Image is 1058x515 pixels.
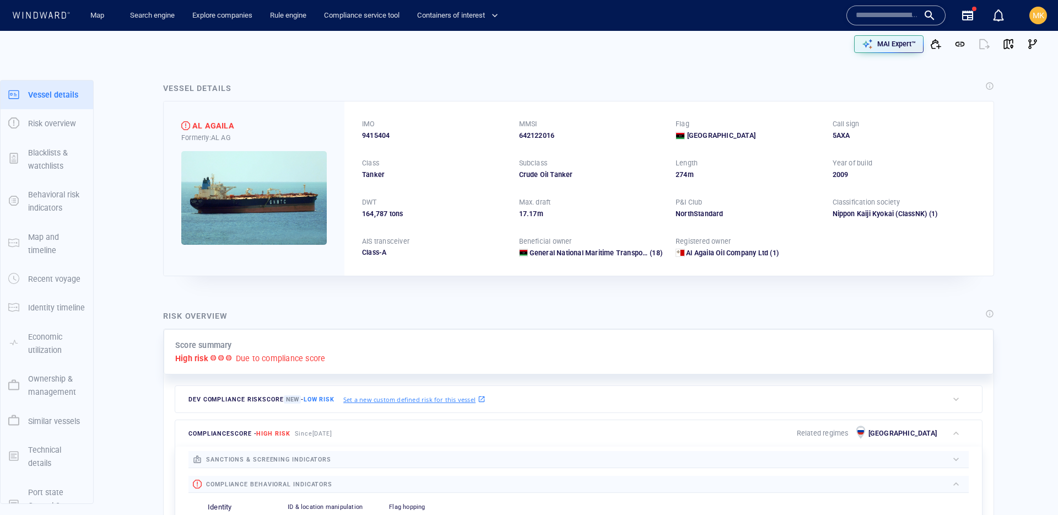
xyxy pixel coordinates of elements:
p: Flag [676,119,689,129]
button: Vessel details [1,81,93,109]
p: Risk overview [28,117,76,130]
p: Economic utilization [28,330,85,357]
span: 9415404 [362,131,390,141]
button: Add to vessel list [924,32,948,56]
a: Al Agaila Oil Company Ltd (1) [686,248,779,258]
p: Ownership & management [28,372,85,399]
a: Risk overview [1,118,93,128]
button: MAI Expert™ [854,35,924,53]
button: Map [82,6,117,25]
button: Map and timeline [1,223,93,265]
a: Map [86,6,112,25]
span: m [537,210,543,218]
span: 17 [519,210,527,218]
a: Similar vessels [1,415,93,426]
p: Set a new custom defined risk for this vessel [343,395,476,404]
button: Get link [948,32,972,56]
p: Vessel details [28,88,78,101]
span: Flag hopping [389,503,425,511]
p: Due to compliance score [236,352,326,365]
a: Behavioral risk indicators [1,196,93,206]
a: Search engine [126,6,179,25]
a: Set a new custom defined risk for this vessel [343,393,485,405]
p: P&I Club [676,197,703,207]
button: View on map [996,32,1021,56]
div: NorthStandard [676,209,819,219]
button: Blacklists & watchlists [1,138,93,181]
div: Tanker [362,170,506,180]
p: Identity [208,502,232,513]
button: Technical details [1,436,93,478]
p: [GEOGRAPHIC_DATA] [868,428,937,438]
div: 164,787 tons [362,209,506,219]
a: General National Maritime Transport Company (18) [530,248,662,258]
span: Low risk [304,396,334,403]
div: 5AXA [833,131,976,141]
button: Risk overview [1,109,93,138]
button: Similar vessels [1,407,93,436]
span: (18) [648,248,662,258]
p: Recent voyage [28,272,80,286]
p: Classification society [833,197,900,207]
a: Recent voyage [1,273,93,284]
a: Map and timeline [1,238,93,248]
p: Blacklists & watchlists [28,146,85,173]
p: Max. draft [519,197,551,207]
span: (1) [927,209,976,219]
p: Subclass [519,158,548,168]
p: Call sign [833,119,860,129]
span: Dev Compliance risk score - [188,395,334,404]
p: Technical details [28,443,85,470]
span: . [527,210,529,218]
span: 17 [529,210,537,218]
span: AL AGAILA [192,119,234,132]
button: Behavioral risk indicators [1,180,93,223]
div: 2009 [833,170,976,180]
button: Recent voyage [1,265,93,293]
div: 642122016 [519,131,663,141]
span: (1) [768,248,779,258]
p: Score summary [175,339,232,352]
span: Al Agaila Oil Company Ltd [686,249,768,257]
a: Blacklists & watchlists [1,153,93,164]
a: Economic utilization [1,337,93,348]
span: MK [1033,11,1044,20]
span: High risk [256,430,290,437]
p: Beneficial owner [519,237,572,246]
p: Class [362,158,379,168]
button: Containers of interest [413,6,508,25]
span: m [688,170,694,179]
a: Compliance service tool [320,6,404,25]
div: Nippon Kaiji Kyokai (ClassNK) [833,209,927,219]
p: Length [676,158,698,168]
div: Nippon Kaiji Kyokai (ClassNK) [833,209,976,219]
div: Vessel details [163,82,231,95]
div: Formerly: AL AG [181,133,327,143]
span: 274 [676,170,688,179]
div: Notification center [992,9,1005,22]
span: Containers of interest [417,9,498,22]
div: High risk [181,121,190,130]
img: 5905c5eb39be534c5300a815_0 [181,151,327,245]
span: Class-A [362,248,386,256]
span: General National Maritime Transport Company [530,249,680,257]
a: Explore companies [188,6,257,25]
p: Year of build [833,158,873,168]
span: sanctions & screening indicators [206,456,331,463]
p: AIS transceiver [362,237,409,246]
a: Ownership & management [1,380,93,390]
p: Related regimes [797,428,849,438]
p: MMSI [519,119,537,129]
iframe: Chat [1011,465,1050,507]
p: DWT [362,197,377,207]
p: Map and timeline [28,230,85,257]
p: Behavioral risk indicators [28,188,85,215]
p: Similar vessels [28,415,80,428]
a: Vessel details [1,89,93,99]
span: compliance behavioral indicators [206,481,332,488]
a: Port state Control & Casualties [1,500,93,510]
div: Crude Oil Tanker [519,170,663,180]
